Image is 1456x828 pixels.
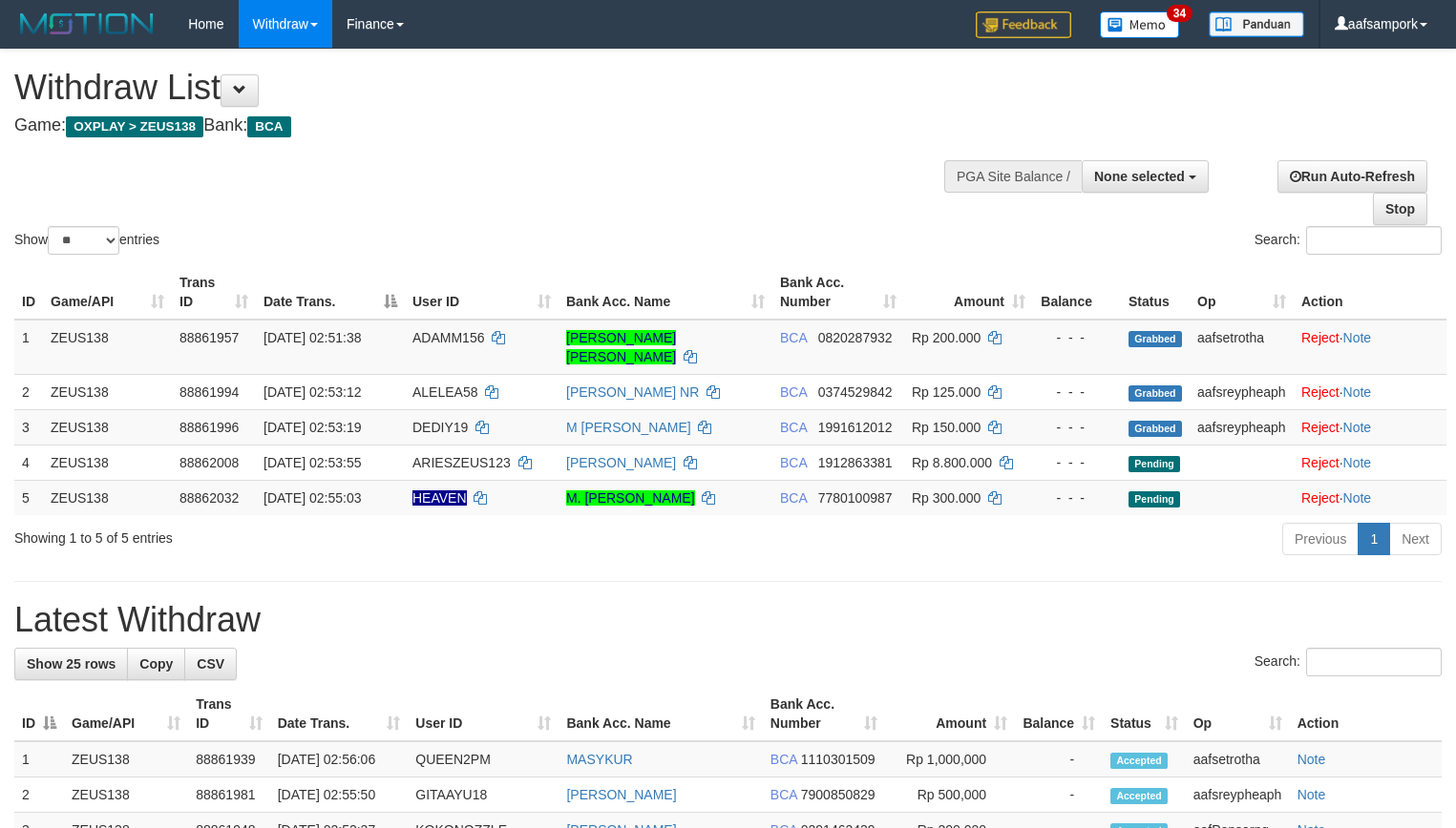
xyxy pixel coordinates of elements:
span: Copy 0820287932 to clipboard [818,330,893,345]
a: Note [1343,420,1372,435]
th: Status [1121,265,1190,320]
td: aafsetrotha [1190,320,1294,375]
span: OXPLAY > ZEUS138 [66,116,203,137]
span: Pending [1129,456,1180,472]
span: Rp 8.800.000 [912,455,992,470]
span: [DATE] 02:53:55 [264,455,361,470]
th: Trans ID: activate to sort column ascending [172,265,256,320]
td: [DATE] 02:56:06 [270,741,409,777]
td: 1 [14,320,43,375]
span: BCA [770,787,797,802]
a: Reject [1301,420,1340,435]
td: · [1294,409,1446,445]
span: Grabbed [1129,331,1182,347]
th: Balance: activate to sort column ascending [1015,687,1103,741]
a: [PERSON_NAME] NR [566,384,699,400]
div: - - - [1041,453,1113,472]
th: Action [1294,265,1446,320]
td: 2 [14,374,43,409]
a: Note [1343,330,1372,345]
label: Search: [1255,226,1442,255]
td: GITAAYU18 [408,777,559,813]
span: 34 [1167,5,1192,22]
a: Note [1343,490,1372,506]
div: - - - [1041,418,1113,437]
td: 88861981 [188,777,270,813]
span: ARIESZEUS123 [412,455,511,470]
span: [DATE] 02:53:12 [264,384,361,400]
th: Date Trans.: activate to sort column ascending [270,687,409,741]
td: ZEUS138 [64,777,188,813]
input: Search: [1306,648,1442,676]
a: MASYKUR [566,752,632,767]
span: 88861957 [179,330,239,345]
td: 2 [14,777,64,813]
th: ID [14,265,43,320]
th: Bank Acc. Number: activate to sort column ascending [772,265,904,320]
a: [PERSON_NAME] [PERSON_NAME] [566,330,676,364]
div: - - - [1041,328,1113,347]
th: Bank Acc. Name: activate to sort column ascending [559,687,762,741]
a: Previous [1282,523,1359,555]
span: [DATE] 02:53:19 [264,420,361,435]
a: Note [1298,752,1326,767]
img: Feedback.jpg [976,11,1071,38]
span: Grabbed [1129,421,1182,437]
td: · [1294,445,1446,480]
span: BCA [780,330,807,345]
span: Copy 1991612012 to clipboard [818,420,893,435]
div: - - - [1041,488,1113,507]
a: Show 25 rows [14,648,128,680]
td: · [1294,320,1446,375]
th: ID: activate to sort column descending [14,687,64,741]
td: QUEEN2PM [408,741,559,777]
td: ZEUS138 [43,374,172,409]
span: Show 25 rows [27,656,116,672]
a: Stop [1373,193,1427,225]
td: 1 [14,741,64,777]
td: Rp 1,000,000 [885,741,1016,777]
a: [PERSON_NAME] [566,787,676,802]
span: ALELEA58 [412,384,478,400]
a: 1 [1358,523,1390,555]
h1: Latest Withdraw [14,601,1442,639]
div: PGA Site Balance / [944,160,1082,193]
a: M [PERSON_NAME] [566,420,691,435]
span: Rp 300.000 [912,490,981,506]
th: Trans ID: activate to sort column ascending [188,687,270,741]
span: BCA [770,752,797,767]
span: Copy 1912863381 to clipboard [818,455,893,470]
th: Date Trans.: activate to sort column descending [256,265,405,320]
a: [PERSON_NAME] [566,455,676,470]
span: [DATE] 02:55:03 [264,490,361,506]
button: None selected [1082,160,1209,193]
td: · [1294,374,1446,409]
td: - [1015,741,1103,777]
span: BCA [780,455,807,470]
th: User ID: activate to sort column ascending [405,265,559,320]
img: MOTION_logo.png [14,10,159,38]
td: aafsreypheaph [1186,777,1290,813]
td: 4 [14,445,43,480]
span: Copy 1110301509 to clipboard [801,752,876,767]
span: 88861994 [179,384,239,400]
a: Run Auto-Refresh [1277,160,1427,193]
th: Bank Acc. Name: activate to sort column ascending [559,265,772,320]
td: 3 [14,409,43,445]
td: 5 [14,480,43,515]
img: panduan.png [1209,11,1304,37]
a: Note [1343,455,1372,470]
img: Button%20Memo.svg [1100,11,1180,38]
td: aafsetrotha [1186,741,1290,777]
th: Op: activate to sort column ascending [1190,265,1294,320]
td: - [1015,777,1103,813]
th: Game/API: activate to sort column ascending [43,265,172,320]
a: Reject [1301,455,1340,470]
th: Op: activate to sort column ascending [1186,687,1290,741]
span: BCA [780,384,807,400]
span: 88861996 [179,420,239,435]
a: Copy [127,648,185,680]
td: ZEUS138 [43,480,172,515]
td: aafsreypheaph [1190,374,1294,409]
td: ZEUS138 [43,409,172,445]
